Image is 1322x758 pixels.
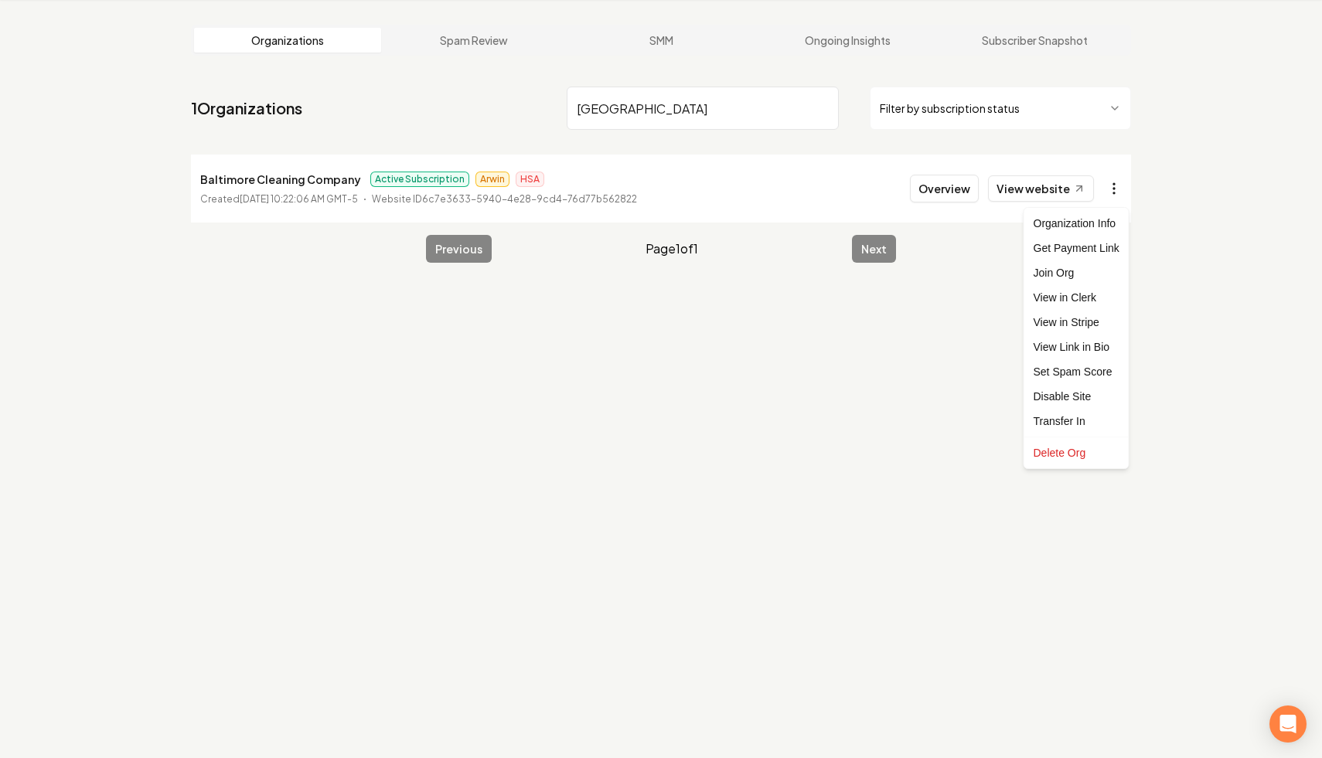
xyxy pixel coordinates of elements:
div: Join Org [1027,260,1126,285]
a: View Link in Bio [1027,335,1126,359]
div: Set Spam Score [1027,359,1126,384]
div: Delete Org [1027,440,1126,465]
div: Get Payment Link [1027,236,1126,260]
div: Organization Info [1027,211,1126,236]
div: Disable Site [1027,384,1126,409]
div: Transfer In [1027,409,1126,433]
a: View in Stripe [1027,310,1126,335]
a: View in Clerk [1027,285,1126,310]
